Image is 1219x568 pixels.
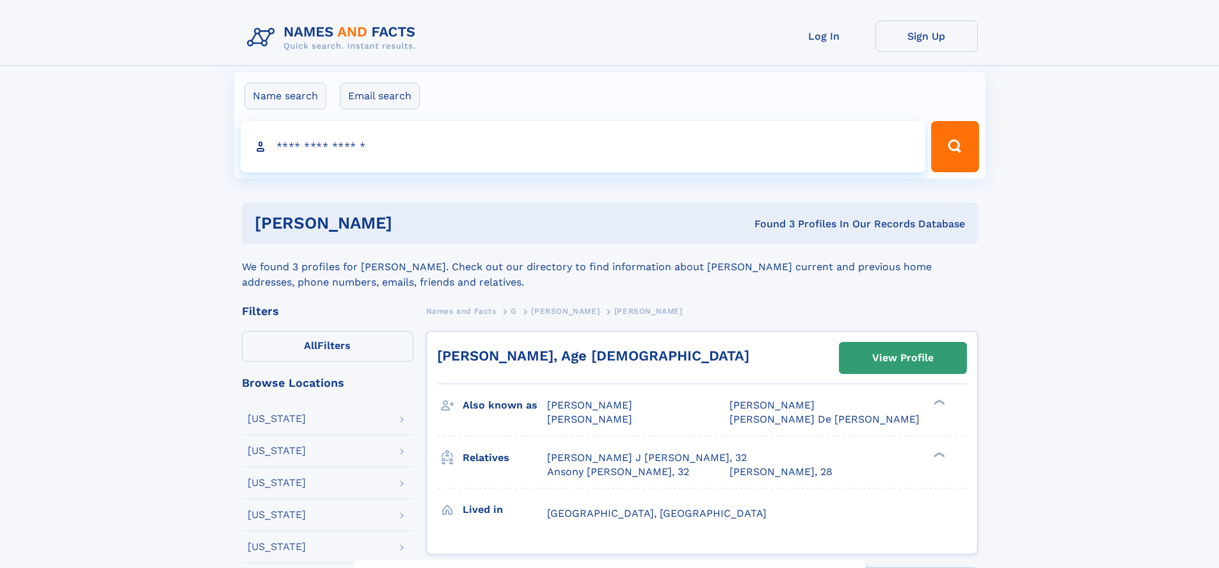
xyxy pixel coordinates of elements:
[930,450,946,458] div: ❯
[875,20,978,52] a: Sign Up
[773,20,875,52] a: Log In
[241,121,926,172] input: search input
[729,465,833,479] a: [PERSON_NAME], 28
[248,478,306,488] div: [US_STATE]
[573,217,965,231] div: Found 3 Profiles In Our Records Database
[729,399,815,411] span: [PERSON_NAME]
[340,83,420,110] label: Email search
[463,499,547,521] h3: Lived in
[242,331,413,362] label: Filters
[242,377,413,389] div: Browse Locations
[426,303,497,319] a: Names and Facts
[531,303,600,319] a: [PERSON_NAME]
[511,307,517,316] span: G
[242,305,413,317] div: Filters
[248,510,306,520] div: [US_STATE]
[244,83,326,110] label: Name search
[437,348,749,364] a: [PERSON_NAME], Age [DEMOGRAPHIC_DATA]
[463,394,547,416] h3: Also known as
[242,20,426,55] img: Logo Names and Facts
[511,303,517,319] a: G
[248,446,306,456] div: [US_STATE]
[304,339,317,352] span: All
[547,507,767,519] span: [GEOGRAPHIC_DATA], [GEOGRAPHIC_DATA]
[547,413,632,425] span: [PERSON_NAME]
[614,307,683,316] span: [PERSON_NAME]
[255,215,573,231] h1: [PERSON_NAME]
[531,307,600,316] span: [PERSON_NAME]
[547,451,747,465] a: [PERSON_NAME] J [PERSON_NAME], 32
[930,398,946,407] div: ❯
[931,121,978,172] button: Search Button
[840,343,966,373] a: View Profile
[547,465,689,479] a: Ansony [PERSON_NAME], 32
[242,244,978,290] div: We found 3 profiles for [PERSON_NAME]. Check out our directory to find information about [PERSON_...
[547,399,632,411] span: [PERSON_NAME]
[248,414,306,424] div: [US_STATE]
[248,542,306,552] div: [US_STATE]
[729,413,920,425] span: [PERSON_NAME] De [PERSON_NAME]
[463,447,547,469] h3: Relatives
[872,343,934,373] div: View Profile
